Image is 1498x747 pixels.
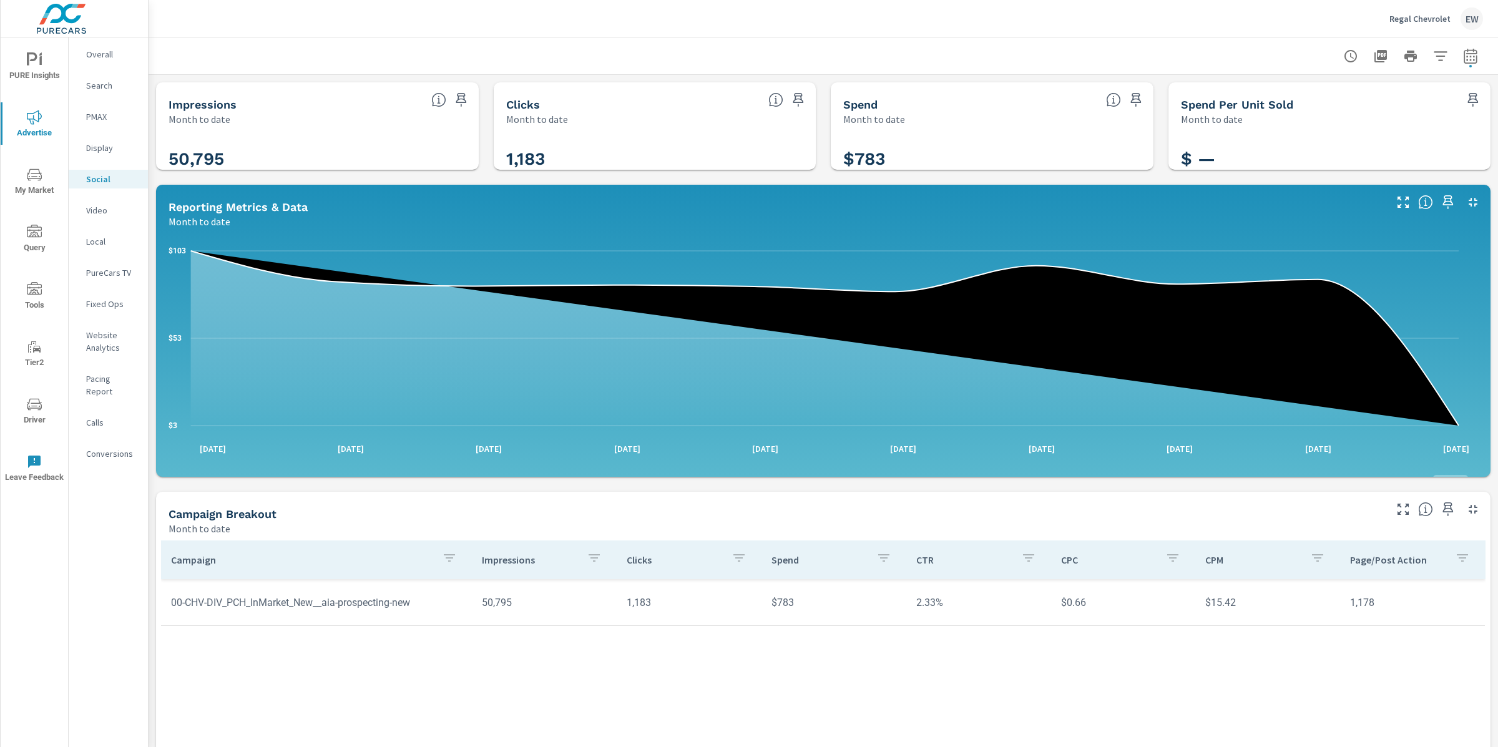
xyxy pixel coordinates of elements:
[169,521,230,536] p: Month to date
[69,107,148,126] div: PMAX
[169,149,466,170] h3: 50,795
[1126,90,1146,110] span: Save this to your personalized report
[843,149,1141,170] h3: $783
[1205,554,1300,566] p: CPM
[1461,7,1483,30] div: EW
[451,90,471,110] span: Save this to your personalized report
[843,98,878,111] h5: Spend
[191,442,235,455] p: [DATE]
[906,587,1051,618] td: 2.33%
[86,235,138,248] p: Local
[1296,442,1340,455] p: [DATE]
[161,587,472,618] td: 00-CHV-DIV_PCH_InMarket_New__aia-prospecting-new
[1181,149,1479,170] h3: $ —
[506,98,540,111] h5: Clicks
[1158,442,1202,455] p: [DATE]
[69,232,148,251] div: Local
[1428,44,1453,69] button: Apply Filters
[743,442,787,455] p: [DATE]
[771,554,866,566] p: Spend
[4,339,64,370] span: Tier2
[1061,554,1156,566] p: CPC
[4,454,64,485] span: Leave Feedback
[86,142,138,154] p: Display
[627,554,722,566] p: Clicks
[86,204,138,217] p: Video
[472,587,617,618] td: 50,795
[69,444,148,463] div: Conversions
[1463,192,1483,212] button: Minimize Widget
[69,369,148,401] div: Pacing Report
[1340,587,1485,618] td: 1,178
[4,282,64,313] span: Tools
[169,247,186,255] text: $103
[1393,499,1413,519] button: Make Fullscreen
[4,167,64,198] span: My Market
[1458,44,1483,69] button: Select Date Range
[1463,90,1483,110] span: Save this to your personalized report
[1418,195,1433,210] span: Understand Social data over time and see how metrics compare to each other.
[1434,442,1478,455] p: [DATE]
[4,397,64,427] span: Driver
[506,149,804,170] h3: 1,183
[431,92,446,107] span: The number of times an ad was shown on your behalf.
[169,507,277,520] h5: Campaign Breakout
[86,373,138,398] p: Pacing Report
[788,90,808,110] span: Save this to your personalized report
[169,334,182,343] text: $53
[1,37,68,497] div: nav menu
[4,110,64,140] span: Advertise
[4,225,64,255] span: Query
[1438,192,1458,212] span: Save this to your personalized report
[1195,587,1340,618] td: $15.42
[69,263,148,282] div: PureCars TV
[169,214,230,229] p: Month to date
[69,170,148,188] div: Social
[916,554,1011,566] p: CTR
[1398,44,1423,69] button: Print Report
[69,326,148,357] div: Website Analytics
[1350,554,1445,566] p: Page/Post Action
[1051,587,1196,618] td: $0.66
[86,266,138,279] p: PureCars TV
[881,442,925,455] p: [DATE]
[482,554,577,566] p: Impressions
[1368,44,1393,69] button: "Export Report to PDF"
[506,112,568,127] p: Month to date
[86,79,138,92] p: Search
[1418,502,1433,517] span: This is a summary of Social performance results by campaign. Each column can be sorted.
[761,587,906,618] td: $783
[169,98,237,111] h5: Impressions
[1020,442,1064,455] p: [DATE]
[605,442,649,455] p: [DATE]
[69,76,148,95] div: Search
[1463,499,1483,519] button: Minimize Widget
[169,421,177,430] text: $3
[4,52,64,83] span: PURE Insights
[1438,499,1458,519] span: Save this to your personalized report
[69,295,148,313] div: Fixed Ops
[1181,98,1293,111] h5: Spend Per Unit Sold
[69,139,148,157] div: Display
[86,110,138,123] p: PMAX
[86,447,138,460] p: Conversions
[86,329,138,354] p: Website Analytics
[169,200,308,213] h5: Reporting Metrics & Data
[768,92,783,107] span: The number of times an ad was clicked by a consumer.
[86,416,138,429] p: Calls
[617,587,761,618] td: 1,183
[169,112,230,127] p: Month to date
[843,112,905,127] p: Month to date
[329,442,373,455] p: [DATE]
[86,173,138,185] p: Social
[69,413,148,432] div: Calls
[86,298,138,310] p: Fixed Ops
[467,442,511,455] p: [DATE]
[69,201,148,220] div: Video
[1393,192,1413,212] button: Make Fullscreen
[171,554,432,566] p: Campaign
[1106,92,1121,107] span: The amount of money spent on advertising during the period.
[1181,112,1243,127] p: Month to date
[86,48,138,61] p: Overall
[1389,13,1451,24] p: Regal Chevrolet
